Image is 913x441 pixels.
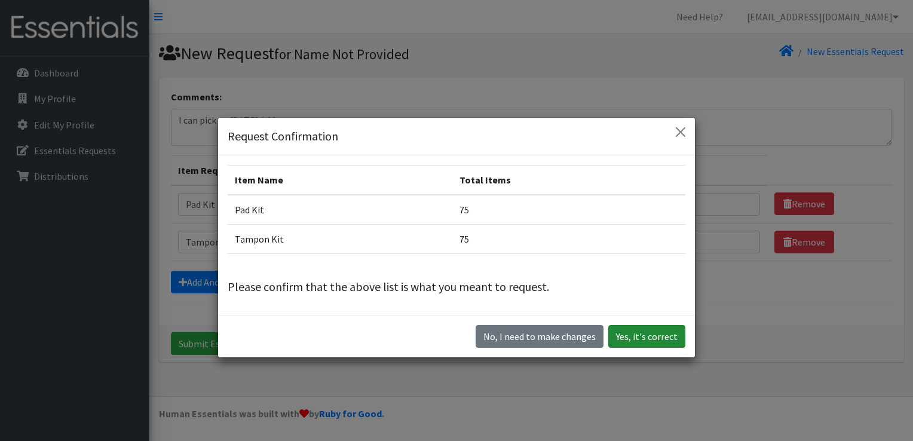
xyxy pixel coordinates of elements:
h5: Request Confirmation [228,127,338,145]
p: Please confirm that the above list is what you meant to request. [228,278,685,296]
th: Total Items [452,165,685,195]
td: Pad Kit [228,195,452,225]
th: Item Name [228,165,452,195]
td: 75 [452,224,685,253]
button: Yes, it's correct [608,325,685,348]
td: Tampon Kit [228,224,452,253]
button: No I need to make changes [476,325,603,348]
td: 75 [452,195,685,225]
button: Close [671,122,690,142]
